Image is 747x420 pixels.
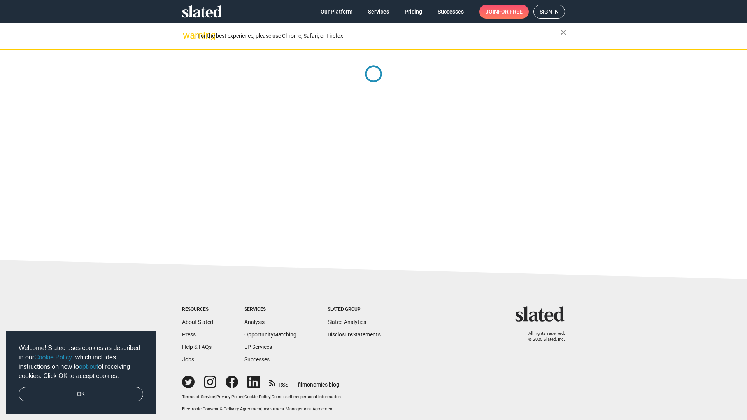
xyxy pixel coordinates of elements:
[362,5,395,19] a: Services
[244,331,296,338] a: OpportunityMatching
[270,394,272,399] span: |
[520,331,565,342] p: All rights reserved. © 2025 Slated, Inc.
[244,319,265,325] a: Analysis
[182,306,213,313] div: Resources
[243,394,244,399] span: |
[298,381,307,388] span: film
[182,331,196,338] a: Press
[486,5,523,19] span: Join
[244,356,270,362] a: Successes
[216,394,243,399] a: Privacy Policy
[182,319,213,325] a: About Slated
[182,344,212,350] a: Help & FAQs
[263,406,334,411] a: Investment Management Agreement
[559,28,568,37] mat-icon: close
[398,5,428,19] a: Pricing
[328,306,381,313] div: Slated Group
[34,354,72,360] a: Cookie Policy
[321,5,352,19] span: Our Platform
[498,5,523,19] span: for free
[328,331,381,338] a: DisclosureStatements
[533,5,565,19] a: Sign in
[261,406,263,411] span: |
[272,394,341,400] button: Do not sell my personal information
[438,5,464,19] span: Successes
[182,394,215,399] a: Terms of Service
[215,394,216,399] span: |
[79,363,98,370] a: opt-out
[182,406,261,411] a: Electronic Consent & Delivery Agreement
[298,375,339,388] a: filmonomics blog
[328,319,366,325] a: Slated Analytics
[183,31,192,40] mat-icon: warning
[244,394,270,399] a: Cookie Policy
[244,306,296,313] div: Services
[19,343,143,381] span: Welcome! Slated uses cookies as described in our , which includes instructions on how to of recei...
[182,356,194,362] a: Jobs
[269,376,288,388] a: RSS
[479,5,529,19] a: Joinfor free
[540,5,559,18] span: Sign in
[19,387,143,402] a: dismiss cookie message
[431,5,470,19] a: Successes
[244,344,272,350] a: EP Services
[198,31,560,41] div: For the best experience, please use Chrome, Safari, or Firefox.
[405,5,422,19] span: Pricing
[368,5,389,19] span: Services
[314,5,359,19] a: Our Platform
[6,331,156,414] div: cookieconsent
